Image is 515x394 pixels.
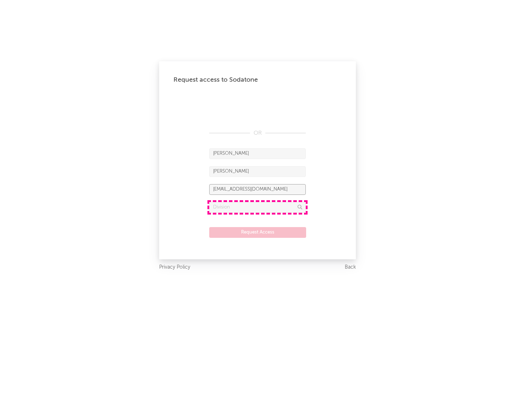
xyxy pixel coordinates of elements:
[173,76,342,84] div: Request access to Sodatone
[209,184,306,195] input: Email
[159,263,190,272] a: Privacy Policy
[209,166,306,177] input: Last Name
[209,202,306,213] input: Division
[209,129,306,138] div: OR
[209,148,306,159] input: First Name
[209,227,306,238] button: Request Access
[345,263,356,272] a: Back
